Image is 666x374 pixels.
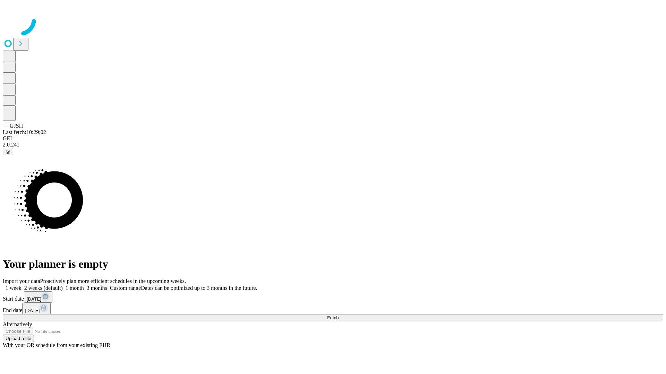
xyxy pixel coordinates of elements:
[141,285,257,291] span: Dates can be optimized up to 3 months in the future.
[327,315,339,320] span: Fetch
[24,285,63,291] span: 2 weeks (default)
[3,342,110,348] span: With your OR schedule from your existing EHR
[24,291,52,303] button: [DATE]
[3,303,663,314] div: End date
[6,149,10,154] span: @
[3,278,40,284] span: Import your data
[3,129,46,135] span: Last fetch: 10:29:02
[3,142,663,148] div: 2.0.241
[110,285,141,291] span: Custom range
[27,296,41,302] span: [DATE]
[40,278,186,284] span: Proactively plan more efficient schedules in the upcoming weeks.
[3,291,663,303] div: Start date
[3,321,32,327] span: Alternatively
[3,258,663,270] h1: Your planner is empty
[3,335,34,342] button: Upload a file
[87,285,107,291] span: 3 months
[66,285,84,291] span: 1 month
[3,314,663,321] button: Fetch
[3,135,663,142] div: GEI
[25,308,40,313] span: [DATE]
[6,285,22,291] span: 1 week
[3,148,13,155] button: @
[10,123,23,129] span: GJSH
[22,303,51,314] button: [DATE]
